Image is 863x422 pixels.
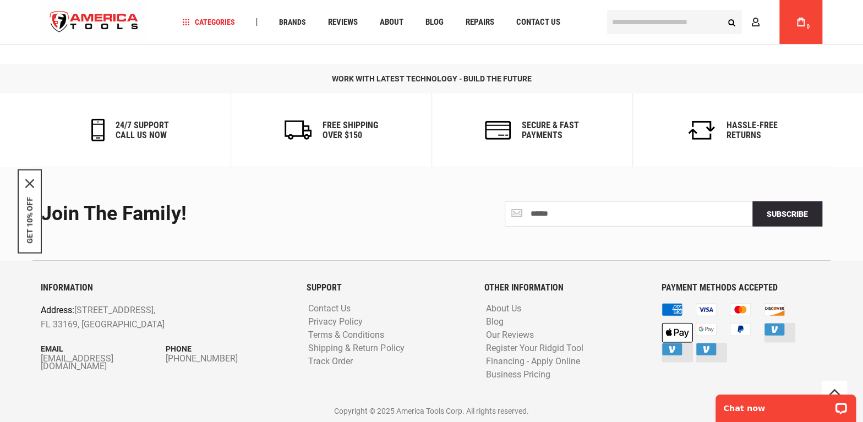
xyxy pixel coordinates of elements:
[483,343,586,354] a: Register Your Ridgid Tool
[166,355,291,363] a: [PHONE_NUMBER]
[522,120,579,140] h6: secure & fast payments
[305,357,356,367] a: Track Order
[483,330,537,341] a: Our Reviews
[727,120,778,140] h6: Hassle-Free Returns
[466,18,494,26] span: Repairs
[25,179,34,188] svg: close icon
[305,330,387,341] a: Terms & Conditions
[25,196,34,243] button: GET 10% OFF
[305,317,365,327] a: Privacy Policy
[307,283,467,293] h6: SUPPORT
[279,18,306,26] span: Brands
[662,283,822,293] h6: PAYMENT METHODS ACCEPTED
[328,18,358,26] span: Reviews
[721,12,742,32] button: Search
[752,201,822,227] button: Subscribe
[41,2,148,43] img: America Tools
[41,303,241,331] p: [STREET_ADDRESS], FL 33169, [GEOGRAPHIC_DATA]
[182,18,235,26] span: Categories
[166,343,291,355] p: Phone
[511,15,565,30] a: Contact Us
[41,283,290,293] h6: INFORMATION
[484,283,645,293] h6: OTHER INFORMATION
[41,343,166,355] p: Email
[483,357,583,367] a: Financing - Apply Online
[425,18,444,26] span: Blog
[41,2,148,43] a: store logo
[483,317,506,327] a: Blog
[323,15,363,30] a: Reviews
[767,210,808,218] span: Subscribe
[461,15,499,30] a: Repairs
[274,15,311,30] a: Brands
[305,304,353,314] a: Contact Us
[516,18,560,26] span: Contact Us
[41,203,423,225] div: Join the Family!
[177,15,240,30] a: Categories
[483,304,524,314] a: About Us
[483,370,553,380] a: Business Pricing
[420,15,449,30] a: Blog
[305,343,407,354] a: Shipping & Return Policy
[25,179,34,188] button: Close
[375,15,408,30] a: About
[41,405,822,417] p: Copyright © 2025 America Tools Corp. All rights reserved.
[41,305,74,315] span: Address:
[708,387,863,422] iframe: LiveChat chat widget
[116,120,169,140] h6: 24/7 support call us now
[806,24,810,30] span: 0
[380,18,403,26] span: About
[323,120,378,140] h6: Free Shipping Over $150
[41,355,166,370] a: [EMAIL_ADDRESS][DOMAIN_NAME]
